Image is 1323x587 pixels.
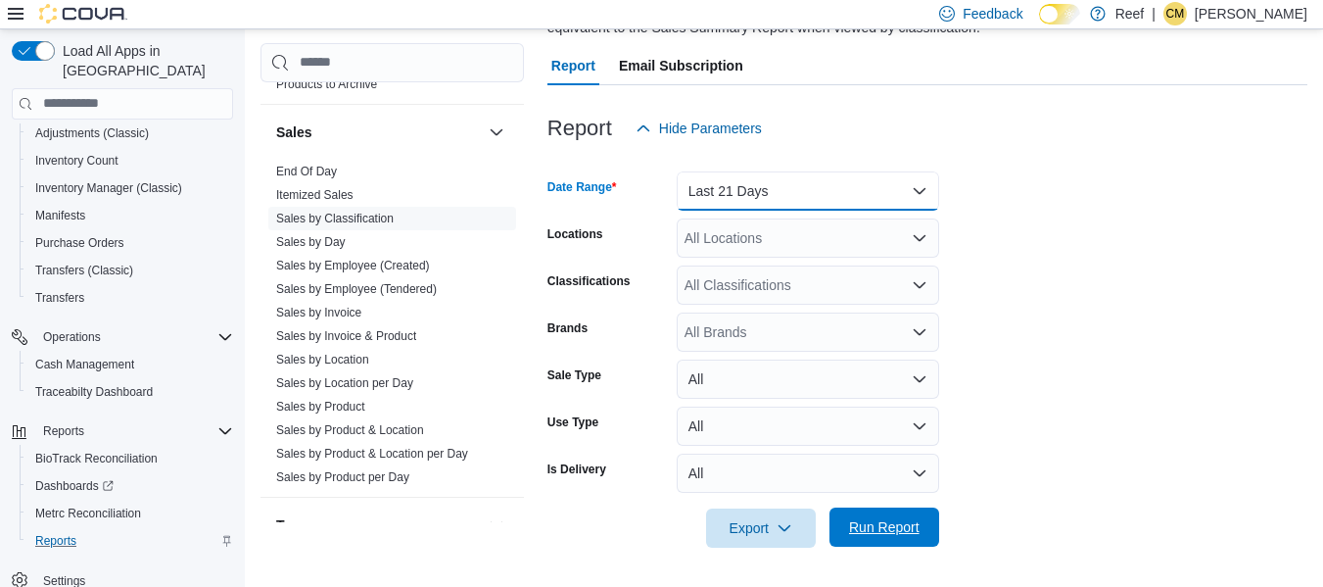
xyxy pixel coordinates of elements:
[20,229,241,257] button: Purchase Orders
[1166,2,1185,25] span: CM
[677,407,939,446] button: All
[677,171,939,211] button: Last 21 Days
[35,384,153,400] span: Traceabilty Dashboard
[551,46,595,85] span: Report
[547,273,631,289] label: Classifications
[55,41,233,80] span: Load All Apps in [GEOGRAPHIC_DATA]
[1115,2,1145,25] p: Reef
[4,417,241,445] button: Reports
[27,204,233,227] span: Manifests
[677,454,939,493] button: All
[276,422,424,438] span: Sales by Product & Location
[276,77,377,91] a: Products to Archive
[276,76,377,92] span: Products to Archive
[677,360,939,399] button: All
[27,447,233,470] span: BioTrack Reconciliation
[35,325,109,349] button: Operations
[547,226,603,242] label: Locations
[276,515,314,535] h3: Taxes
[27,122,233,145] span: Adjustments (Classic)
[276,375,413,391] span: Sales by Location per Day
[628,109,770,148] button: Hide Parameters
[276,470,409,484] a: Sales by Product per Day
[547,320,588,336] label: Brands
[20,257,241,284] button: Transfers (Classic)
[27,529,84,553] a: Reports
[35,235,124,251] span: Purchase Orders
[276,352,369,367] span: Sales by Location
[276,165,337,178] a: End Of Day
[276,187,354,203] span: Itemized Sales
[27,353,142,376] a: Cash Management
[43,423,84,439] span: Reports
[547,179,617,195] label: Date Range
[276,212,394,225] a: Sales by Classification
[276,329,416,343] a: Sales by Invoice & Product
[35,506,141,521] span: Metrc Reconciliation
[276,423,424,437] a: Sales by Product & Location
[27,204,93,227] a: Manifests
[27,149,126,172] a: Inventory Count
[4,323,241,351] button: Operations
[1163,2,1187,25] div: Camron McKinley
[35,451,158,466] span: BioTrack Reconciliation
[20,147,241,174] button: Inventory Count
[276,164,337,179] span: End Of Day
[20,527,241,555] button: Reports
[547,462,606,477] label: Is Delivery
[485,514,508,537] button: Taxes
[912,277,927,293] button: Open list of options
[963,4,1022,24] span: Feedback
[27,502,149,525] a: Metrc Reconciliation
[706,509,816,548] button: Export
[35,419,92,443] button: Reports
[276,259,430,272] a: Sales by Employee (Created)
[1152,2,1156,25] p: |
[20,378,241,406] button: Traceabilty Dashboard
[35,263,133,278] span: Transfers (Classic)
[619,46,743,85] span: Email Subscription
[27,447,165,470] a: BioTrack Reconciliation
[27,353,233,376] span: Cash Management
[27,380,233,404] span: Traceabilty Dashboard
[276,399,365,415] span: Sales by Product
[20,174,241,202] button: Inventory Manager (Classic)
[35,325,233,349] span: Operations
[27,474,121,498] a: Dashboards
[20,284,241,312] button: Transfers
[35,125,149,141] span: Adjustments (Classic)
[39,4,127,24] img: Cova
[276,235,346,249] a: Sales by Day
[27,502,233,525] span: Metrc Reconciliation
[20,351,241,378] button: Cash Management
[849,517,920,537] span: Run Report
[276,211,394,226] span: Sales by Classification
[276,446,468,462] span: Sales by Product & Location per Day
[35,153,118,169] span: Inventory Count
[276,122,312,142] h3: Sales
[27,176,233,200] span: Inventory Manager (Classic)
[276,515,481,535] button: Taxes
[276,305,361,320] span: Sales by Invoice
[35,180,182,196] span: Inventory Manager (Classic)
[659,119,762,138] span: Hide Parameters
[547,415,598,430] label: Use Type
[829,508,939,547] button: Run Report
[276,469,409,485] span: Sales by Product per Day
[276,447,468,461] a: Sales by Product & Location per Day
[276,306,361,319] a: Sales by Invoice
[20,472,241,500] a: Dashboards
[35,357,134,372] span: Cash Management
[276,234,346,250] span: Sales by Day
[276,376,413,390] a: Sales by Location per Day
[485,121,508,144] button: Sales
[912,324,927,340] button: Open list of options
[1039,4,1080,24] input: Dark Mode
[547,367,601,383] label: Sale Type
[276,282,437,296] a: Sales by Employee (Tendered)
[27,259,233,282] span: Transfers (Classic)
[35,478,114,494] span: Dashboards
[718,509,804,548] span: Export
[20,120,241,147] button: Adjustments (Classic)
[27,380,161,404] a: Traceabilty Dashboard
